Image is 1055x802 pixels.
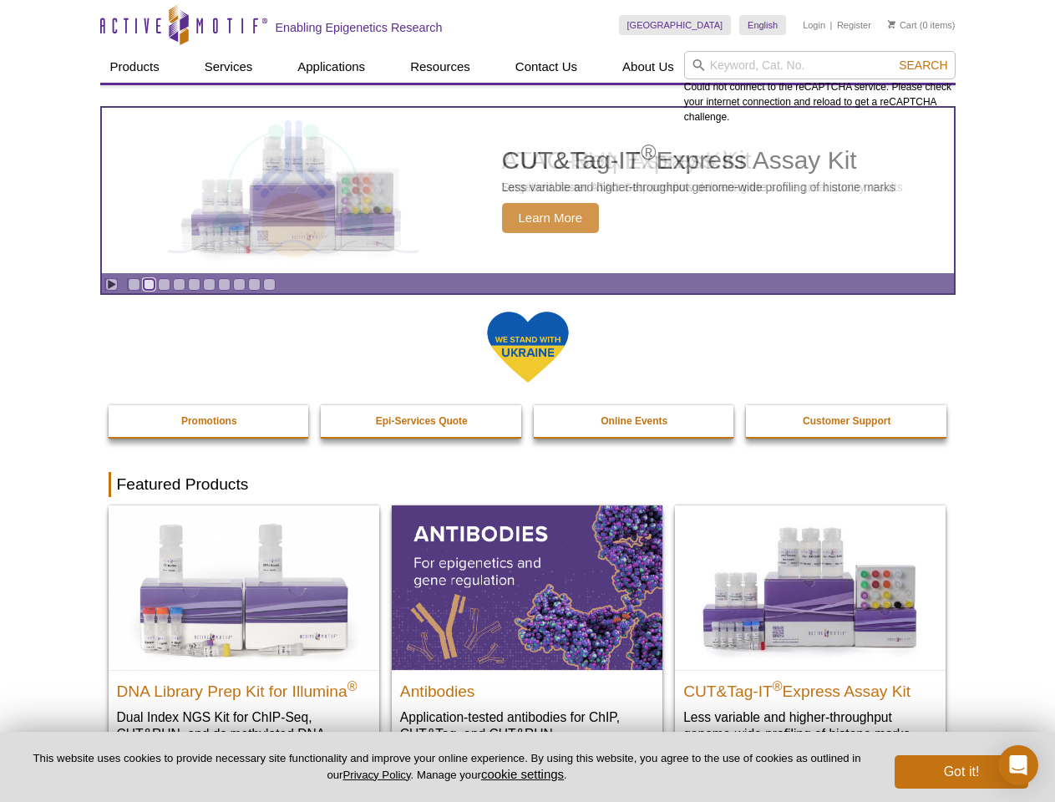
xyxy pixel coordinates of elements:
[895,755,1028,789] button: Got it!
[899,58,947,72] span: Search
[739,15,786,35] a: English
[830,15,833,35] li: |
[128,278,140,291] a: Go to slide 1
[684,51,956,124] div: Could not connect to the reCAPTCHA service. Please check your internet connection and reload to g...
[173,278,185,291] a: Go to slide 4
[534,405,736,437] a: Online Events
[100,51,170,83] a: Products
[27,751,867,783] p: This website uses cookies to provide necessary site functionality and improve your online experie...
[803,19,825,31] a: Login
[481,767,564,781] button: cookie settings
[400,675,654,700] h2: Antibodies
[109,505,379,775] a: DNA Library Prep Kit for Illumina DNA Library Prep Kit for Illumina® Dual Index NGS Kit for ChIP-...
[109,505,379,669] img: DNA Library Prep Kit for Illumina
[392,505,662,669] img: All Antibodies
[376,415,468,427] strong: Epi-Services Quote
[998,745,1038,785] div: Open Intercom Messenger
[109,405,311,437] a: Promotions
[803,415,890,427] strong: Customer Support
[837,19,871,31] a: Register
[675,505,946,669] img: CUT&Tag-IT® Express Assay Kit
[888,15,956,35] li: (0 items)
[117,708,371,759] p: Dual Index NGS Kit for ChIP-Seq, CUT&RUN, and ds methylated DNA assays.
[105,278,118,291] a: Toggle autoplay
[218,278,231,291] a: Go to slide 7
[746,405,948,437] a: Customer Support
[248,278,261,291] a: Go to slide 9
[684,51,956,79] input: Keyword, Cat. No.
[888,20,895,28] img: Your Cart
[773,678,783,693] sup: ®
[392,505,662,759] a: All Antibodies Antibodies Application-tested antibodies for ChIP, CUT&Tag, and CUT&RUN.
[109,472,947,497] h2: Featured Products
[400,51,480,83] a: Resources
[102,108,954,273] article: CUT&Tag-IT Express Assay Kit
[203,278,216,291] a: Go to slide 6
[181,415,237,427] strong: Promotions
[486,310,570,384] img: We Stand With Ukraine
[683,708,937,743] p: Less variable and higher-throughput genome-wide profiling of histone marks​.
[195,51,263,83] a: Services
[612,51,684,83] a: About Us
[400,708,654,743] p: Application-tested antibodies for ChIP, CUT&Tag, and CUT&RUN.
[502,148,896,173] h2: CUT&Tag-IT Express Assay Kit
[233,278,246,291] a: Go to slide 8
[263,278,276,291] a: Go to slide 10
[188,278,200,291] a: Go to slide 5
[619,15,732,35] a: [GEOGRAPHIC_DATA]
[158,278,170,291] a: Go to slide 3
[155,99,431,282] img: CUT&Tag-IT Express Assay Kit
[287,51,375,83] a: Applications
[505,51,587,83] a: Contact Us
[888,19,917,31] a: Cart
[641,140,656,164] sup: ®
[276,20,443,35] h2: Enabling Epigenetics Research
[143,278,155,291] a: Go to slide 2
[502,203,600,233] span: Learn More
[601,415,667,427] strong: Online Events
[117,675,371,700] h2: DNA Library Prep Kit for Illumina
[502,180,896,195] p: Less variable and higher-throughput genome-wide profiling of histone marks
[102,108,954,273] a: CUT&Tag-IT Express Assay Kit CUT&Tag-IT®Express Assay Kit Less variable and higher-throughput gen...
[675,505,946,759] a: CUT&Tag-IT® Express Assay Kit CUT&Tag-IT®Express Assay Kit Less variable and higher-throughput ge...
[683,675,937,700] h2: CUT&Tag-IT Express Assay Kit
[321,405,523,437] a: Epi-Services Quote
[347,678,358,693] sup: ®
[342,769,410,781] a: Privacy Policy
[894,58,952,73] button: Search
